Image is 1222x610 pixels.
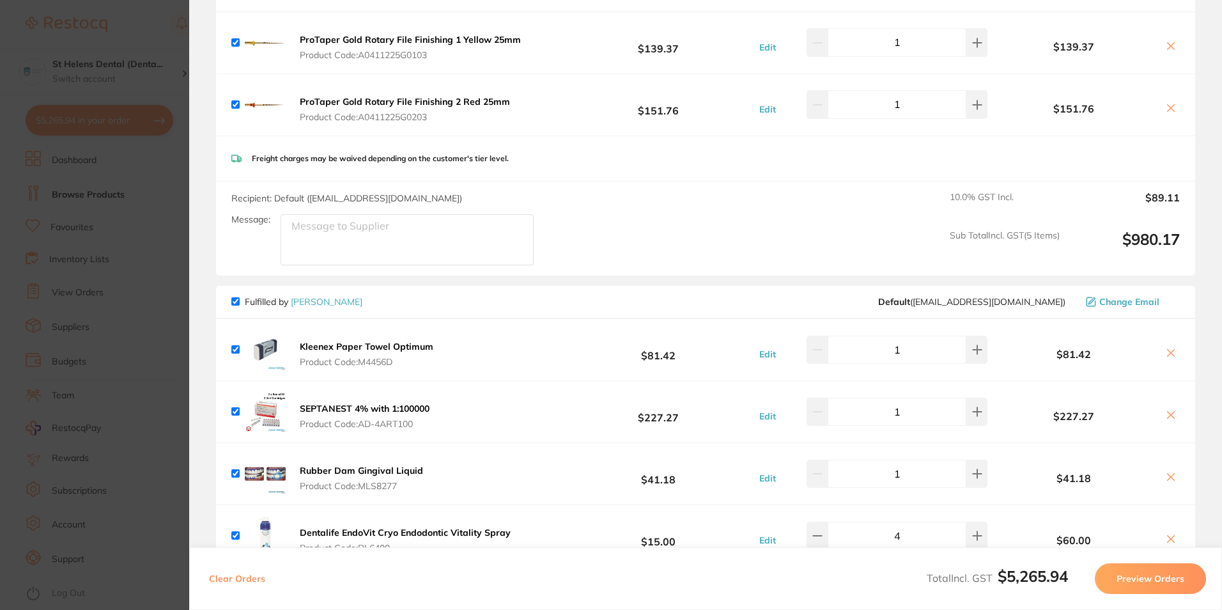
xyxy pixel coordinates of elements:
[998,567,1068,586] b: $5,265.94
[1070,230,1180,265] output: $980.17
[296,465,427,492] button: Rubber Dam Gingival Liquid Product Code:MLS8277
[1070,192,1180,220] output: $89.11
[245,22,286,63] img: NnM0YnIybQ
[990,348,1157,360] b: $81.42
[1095,563,1206,594] button: Preview Orders
[300,96,510,107] b: ProTaper Gold Rotary File Finishing 2 Red 25mm
[296,96,514,123] button: ProTaper Gold Rotary File Finishing 2 Red 25mm Product Code:A0411225G0203
[245,515,286,556] img: b3E0aDRqeQ
[300,357,433,367] span: Product Code: M4456D
[300,341,433,352] b: Kleenex Paper Towel Optimum
[878,297,1065,307] span: save@adamdental.com.au
[755,473,780,484] button: Edit
[990,41,1157,52] b: $139.37
[563,338,753,362] b: $81.42
[1099,297,1159,307] span: Change Email
[563,31,753,54] b: $139.37
[563,462,753,486] b: $41.18
[300,112,510,122] span: Product Code: A0411225G0203
[755,42,780,53] button: Edit
[296,341,437,368] button: Kleenex Paper Towel Optimum Product Code:M4456D
[755,535,780,546] button: Edit
[927,572,1068,584] span: Total Incl. GST
[245,297,362,307] p: Fulfilled by
[1082,296,1180,308] button: Change Email
[300,419,429,429] span: Product Code: AD-4ART100
[245,84,286,125] img: YzVzdXZwdA
[296,34,525,61] button: ProTaper Gold Rotary File Finishing 1 Yellow 25mm Product Code:A0411225G0103
[245,453,286,494] img: eWZocnprcQ
[231,214,270,225] label: Message:
[990,103,1157,114] b: $151.76
[990,535,1157,546] b: $60.00
[300,403,429,414] b: SEPTANEST 4% with 1:100000
[950,192,1060,220] span: 10.0 % GST Incl.
[563,400,753,424] b: $227.27
[205,563,269,594] button: Clear Orders
[245,391,286,432] img: a2tsbGZjMw
[563,524,753,548] b: $15.00
[252,154,509,163] p: Freight charges may be waived depending on the customer's tier level.
[296,403,433,430] button: SEPTANEST 4% with 1:100000 Product Code:AD-4ART100
[878,296,910,308] b: Default
[291,296,362,308] a: [PERSON_NAME]
[245,329,286,370] img: NnNsdXA0dw
[296,527,514,554] button: Dentalife EndoVit Cryo Endodontic Vitality Spray Product Code:DL6400
[300,50,521,60] span: Product Code: A0411225G0103
[300,465,423,476] b: Rubber Dam Gingival Liquid
[300,34,521,45] b: ProTaper Gold Rotary File Finishing 1 Yellow 25mm
[300,481,423,491] span: Product Code: MLS8277
[990,473,1157,484] b: $41.18
[300,527,511,538] b: Dentalife EndoVit Cryo Endodontic Vitality Spray
[231,192,462,204] span: Recipient: Default ( [EMAIL_ADDRESS][DOMAIN_NAME] )
[990,411,1157,422] b: $227.27
[755,411,780,422] button: Edit
[755,104,780,115] button: Edit
[563,93,753,116] b: $151.76
[300,543,511,553] span: Product Code: DL6400
[950,230,1060,265] span: Sub Total Incl. GST ( 5 Items)
[755,348,780,360] button: Edit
